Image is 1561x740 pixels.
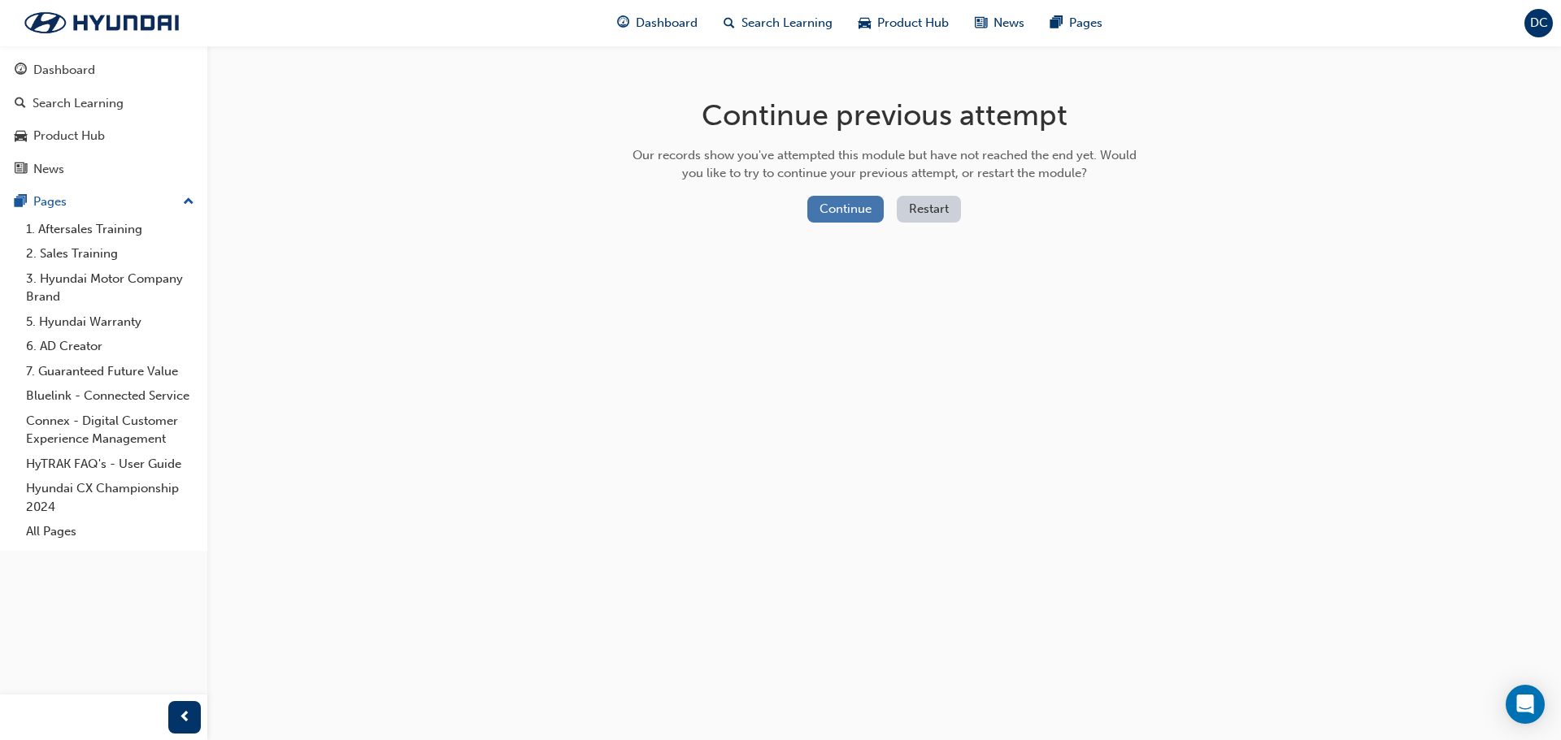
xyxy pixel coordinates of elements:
[20,476,201,519] a: Hyundai CX Championship 2024
[179,708,191,728] span: prev-icon
[33,160,64,179] div: News
[7,89,201,119] a: Search Learning
[1506,685,1545,724] div: Open Intercom Messenger
[7,187,201,217] button: Pages
[1050,13,1063,33] span: pages-icon
[15,63,27,78] span: guage-icon
[20,383,201,409] a: Bluelink - Connected Service
[604,6,711,40] a: guage-iconDashboard
[183,192,194,213] span: up-icon
[807,196,884,223] button: Continue
[7,154,201,184] a: News
[627,146,1142,183] div: Our records show you've attempted this module but have not reached the end yet. Would you like to...
[15,97,26,111] span: search-icon
[636,14,698,32] span: Dashboard
[20,452,201,477] a: HyTRAK FAQ's - User Guide
[877,14,949,32] span: Product Hub
[20,519,201,544] a: All Pages
[859,13,871,33] span: car-icon
[20,217,201,242] a: 1. Aftersales Training
[1530,14,1548,32] span: DC
[7,55,201,85] a: Dashboard
[975,13,987,33] span: news-icon
[33,94,124,113] div: Search Learning
[1069,14,1102,32] span: Pages
[1524,9,1553,37] button: DC
[897,196,961,223] button: Restart
[741,14,833,32] span: Search Learning
[8,6,195,40] img: Trak
[15,162,27,177] span: news-icon
[20,334,201,359] a: 6. AD Creator
[617,13,629,33] span: guage-icon
[7,121,201,151] a: Product Hub
[1037,6,1115,40] a: pages-iconPages
[711,6,846,40] a: search-iconSearch Learning
[15,195,27,210] span: pages-icon
[15,129,27,144] span: car-icon
[33,61,95,80] div: Dashboard
[962,6,1037,40] a: news-iconNews
[7,52,201,187] button: DashboardSearch LearningProduct HubNews
[627,97,1142,133] h1: Continue previous attempt
[33,127,105,145] div: Product Hub
[33,193,67,211] div: Pages
[846,6,962,40] a: car-iconProduct Hub
[20,409,201,452] a: Connex - Digital Customer Experience Management
[20,241,201,266] a: 2. Sales Training
[20,266,201,309] a: 3. Hyundai Motor Company Brand
[20,359,201,384] a: 7. Guaranteed Future Value
[20,309,201,335] a: 5. Hyundai Warranty
[994,14,1024,32] span: News
[724,13,735,33] span: search-icon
